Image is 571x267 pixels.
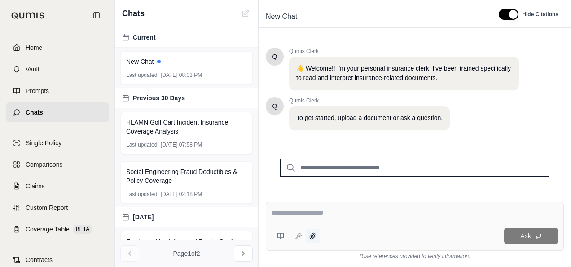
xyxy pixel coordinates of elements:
div: Edit Title [262,9,488,24]
button: Collapse sidebar [89,8,104,22]
span: Current [133,33,156,42]
span: Last updated: [126,191,159,198]
span: Vault [26,65,40,74]
a: Custom Report [6,198,109,218]
a: Single Policy [6,133,109,153]
span: Page 1 of 2 [173,249,200,258]
span: [DATE] 02:18 PM [161,191,202,198]
a: Prompts [6,81,109,101]
span: Claims [26,182,45,191]
a: Claims [6,176,109,196]
span: Prompts [26,86,49,95]
span: BETA [73,225,92,234]
span: [DATE] [133,213,154,222]
a: Chats [6,102,109,122]
span: Qumis Clerk [289,97,450,104]
a: Coverage TableBETA [6,219,109,239]
span: Last updated: [126,71,159,79]
span: Hello [272,52,277,61]
span: New Chat [126,57,154,66]
p: To get started, upload a document or ask a question. [296,113,443,123]
a: Vault [6,59,109,79]
span: Chats [26,108,43,117]
span: Hide Citations [522,11,558,18]
img: Qumis Logo [11,12,45,19]
span: Contracts [26,255,53,264]
div: *Use references provided to verify information. [266,251,564,260]
span: New Chat [262,9,301,24]
span: [DATE] 08:03 PM [161,71,202,79]
span: Chats [122,7,145,20]
a: Comparisons [6,155,109,174]
span: Coverage Table [26,225,70,234]
span: Comparisons [26,160,62,169]
span: Social Engineering Fraud Deductibles & Policy Coverage [126,167,247,185]
span: Employee Vandalism and Reefer Spoilage Claim [126,237,247,255]
span: Last updated: [126,141,159,148]
span: Custom Report [26,203,68,212]
a: Home [6,38,109,58]
span: [DATE] 07:58 PM [161,141,202,148]
span: Qumis Clerk [289,48,519,55]
p: 👋 Welcome!! I'm your personal insurance clerk. I've been trained specifically to read and interpr... [296,64,512,83]
button: Ask [504,228,558,244]
span: Previous 30 Days [133,93,185,102]
span: Single Policy [26,138,61,147]
span: Hello [272,102,277,111]
span: HLAMN Golf Cart Incident Insurance Coverage Analysis [126,118,247,136]
button: New Chat [240,8,251,19]
span: Home [26,43,42,52]
span: Ask [520,232,531,240]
